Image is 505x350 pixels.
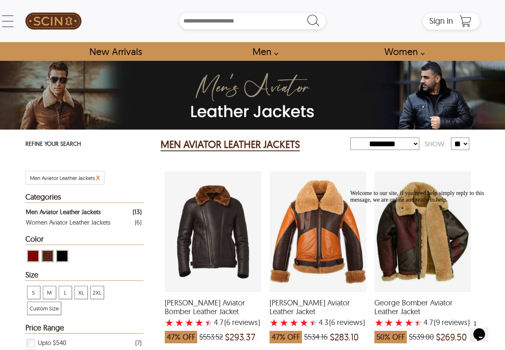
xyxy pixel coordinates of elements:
[270,287,366,347] a: Gary Aviator Leather Jacket with a 4.333333333333334 Star Rating 6 Product Review which was at a ...
[165,318,174,327] label: 1 rating
[347,187,497,312] iframe: chat widget
[335,318,363,327] span: reviews
[175,318,184,327] label: 2 rating
[414,318,423,327] label: 5 rating
[384,318,394,327] label: 2 rating
[91,286,104,299] span: 2XL
[96,172,100,182] span: x
[199,333,223,341] span: $553.52
[27,286,40,299] div: View S Men Aviator Leather Jackets
[230,318,258,327] span: reviews
[290,318,299,327] label: 3 rating
[135,217,141,227] div: ( 6 )
[423,318,433,327] label: 4.7
[133,207,141,217] div: ( 13 )
[26,207,101,217] div: Men Aviator Leather Jackets
[26,207,141,217] a: Filter Men Aviator Leather Jackets
[42,250,54,262] div: View Brown ( Brand Color ) Men Aviator Leather Jackets
[270,298,366,316] span: Gary Aviator Leather Jacket
[30,175,95,181] span: Filter Men Aviator Leather Jackets
[319,318,328,327] label: 4.3
[165,298,261,316] span: Eric Aviator Bomber Leather Jacket
[434,318,470,327] span: )
[135,337,141,348] div: ( 7 )
[374,287,471,347] a: George Bomber Aviator Leather Jacket with a 4.666666666666667 Star Rating 9 Product Review which ...
[270,331,302,343] span: 47% OFF
[56,250,68,262] div: View Black Men Aviator Leather Jackets
[224,318,230,327] span: (6
[59,286,72,299] div: View L Men Aviator Leather Jackets
[409,333,434,341] span: $539.00
[25,193,144,203] div: Heading Filter Men Aviator Leather Jackets by Categories
[43,286,56,299] div: View M Men Aviator Leather Jackets
[26,337,141,348] div: Filter Upto $540 Men Aviator Leather Jackets
[185,318,194,327] label: 3 rating
[3,3,137,16] span: Welcome to our site, if you need help simply reply to this message, we are online and ready to help.
[300,318,309,327] label: 4 rating
[90,286,104,299] div: View 2XL Men Aviator Leather Jackets
[25,324,144,334] div: Heading Filter Men Aviator Leather Jackets by Price Range
[165,287,261,347] a: Eric Aviator Bomber Leather Jacket with a 4.666666666666667 Star Rating 6 Product Review which wa...
[195,318,204,327] label: 4 rating
[161,138,300,151] h2: MEN AVIATOR LEATHER JACKETS
[304,333,328,341] span: $534.16
[440,318,468,327] span: reviews
[43,286,56,299] span: M
[329,318,365,327] span: )
[330,333,359,341] span: $283.10
[161,136,341,153] div: Men Aviator Leather Jackets 13 Results Found
[25,138,144,151] p: REFINE YOUR SEARCH
[75,286,87,299] span: XL
[27,250,39,262] div: View Maroon Men Aviator Leather Jackets
[96,175,100,181] a: Cancel Filter
[375,42,429,61] a: Shop Women Leather Jackets
[225,333,255,341] span: $293.37
[280,318,289,327] label: 2 rating
[26,217,110,227] div: Women Aviator Leather Jackets
[26,217,141,227] a: Filter Women Aviator Leather Jackets
[214,318,223,327] label: 4.7
[404,318,413,327] label: 4 rating
[309,318,318,327] label: 5 rating
[224,318,260,327] span: )
[25,235,144,245] div: Heading Filter Men Aviator Leather Jackets by Color
[59,286,72,299] span: L
[434,318,440,327] span: (9
[329,318,335,327] span: (6
[38,337,66,348] span: Upto $540
[205,318,213,327] label: 5 rating
[80,42,151,61] a: Shop New Arrivals
[27,286,40,299] span: S
[243,42,283,61] a: shop men's leather jackets
[394,318,404,327] label: 3 rating
[436,333,467,341] span: $269.50
[74,286,88,299] div: View XL Men Aviator Leather Jackets
[3,3,153,17] div: Welcome to our site, if you need help simply reply to this message, we are online and ready to help.
[429,18,453,25] a: Sign in
[25,4,82,38] img: SCIN
[470,317,497,342] iframe: chat widget
[27,302,61,315] span: Custom Size
[27,302,61,315] div: View Custom Size Men Aviator Leather Jackets
[419,137,451,151] div: Show:
[457,15,474,27] a: Shopping Cart
[374,318,384,327] label: 1 rating
[165,331,197,343] span: 47% OFF
[374,331,407,343] span: 50% OFF
[429,15,453,26] span: Sign in
[270,318,279,327] label: 1 rating
[25,271,144,281] div: Heading Filter Men Aviator Leather Jackets by Size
